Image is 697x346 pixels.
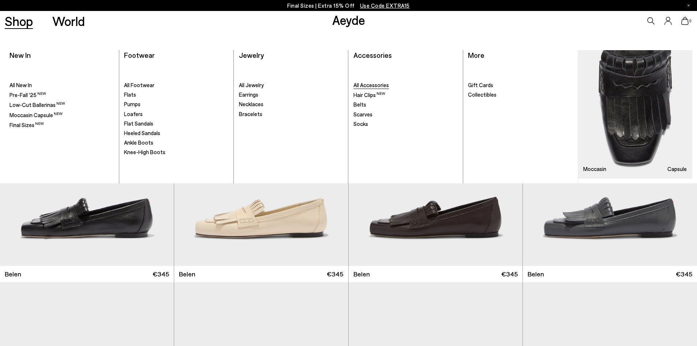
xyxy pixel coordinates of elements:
[10,111,114,119] a: Moccasin Capsule
[360,2,410,9] span: Navigate to /collections/ss25-final-sizes
[327,269,343,279] span: €345
[523,266,697,282] a: Belen €345
[578,50,692,179] a: Moccasin Capsule
[10,51,31,59] a: New In
[353,120,368,127] span: Socks
[349,266,522,282] a: Belen €345
[10,101,65,108] span: Low-Cut Ballerinas
[124,91,229,98] a: Flats
[583,166,606,172] h3: Moccasin
[353,111,458,118] a: Scarves
[332,12,365,27] a: Aeyde
[174,266,348,282] a: Belen €345
[353,269,370,279] span: Belen
[468,91,573,98] a: Collectibles
[124,139,153,146] span: Ankle Boots
[124,120,229,127] a: Flat Sandals
[468,82,493,88] span: Gift Cards
[124,101,140,107] span: Pumps
[239,82,264,88] span: All Jewelry
[239,91,258,98] span: Earrings
[124,82,154,88] span: All Footwear
[239,91,344,98] a: Earrings
[287,1,410,10] p: Final Sizes | Extra 15% Off
[10,101,114,109] a: Low-Cut Ballerinas
[124,120,153,127] span: Flat Sandals
[10,91,114,99] a: Pre-Fall '25
[124,149,229,156] a: Knee-High Boots
[5,269,21,279] span: Belen
[239,101,263,107] span: Necklaces
[676,269,692,279] span: €345
[10,112,63,118] span: Moccasin Capsule
[501,269,518,279] span: €345
[124,139,229,146] a: Ankle Boots
[239,101,344,108] a: Necklaces
[353,91,458,99] a: Hair Clips
[353,82,458,89] a: All Accessories
[689,19,692,23] span: 0
[468,51,484,59] a: More
[528,269,544,279] span: Belen
[239,111,262,117] span: Bracelets
[468,91,496,98] span: Collectibles
[353,120,458,128] a: Socks
[353,82,389,88] span: All Accessories
[124,111,143,117] span: Loafers
[5,15,33,27] a: Shop
[353,101,458,108] a: Belts
[353,111,372,118] span: Scarves
[124,130,229,137] a: Heeled Sandals
[353,101,366,108] span: Belts
[468,82,573,89] a: Gift Cards
[124,111,229,118] a: Loafers
[239,82,344,89] a: All Jewelry
[124,149,165,155] span: Knee-High Boots
[239,51,264,59] a: Jewelry
[124,51,155,59] a: Footwear
[239,111,344,118] a: Bracelets
[353,51,392,59] a: Accessories
[10,82,114,89] a: All New In
[52,15,85,27] a: World
[10,82,32,88] span: All New In
[124,91,136,98] span: Flats
[124,130,160,136] span: Heeled Sandals
[681,17,689,25] a: 0
[667,166,687,172] h3: Capsule
[179,269,195,279] span: Belen
[153,269,169,279] span: €345
[353,92,385,98] span: Hair Clips
[124,82,229,89] a: All Footwear
[10,122,44,128] span: Final Sizes
[124,101,229,108] a: Pumps
[578,50,692,179] img: Mobile_e6eede4d-78b8-4bd1-ae2a-4197e375e133_900x.jpg
[10,92,46,98] span: Pre-Fall '25
[10,121,114,129] a: Final Sizes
